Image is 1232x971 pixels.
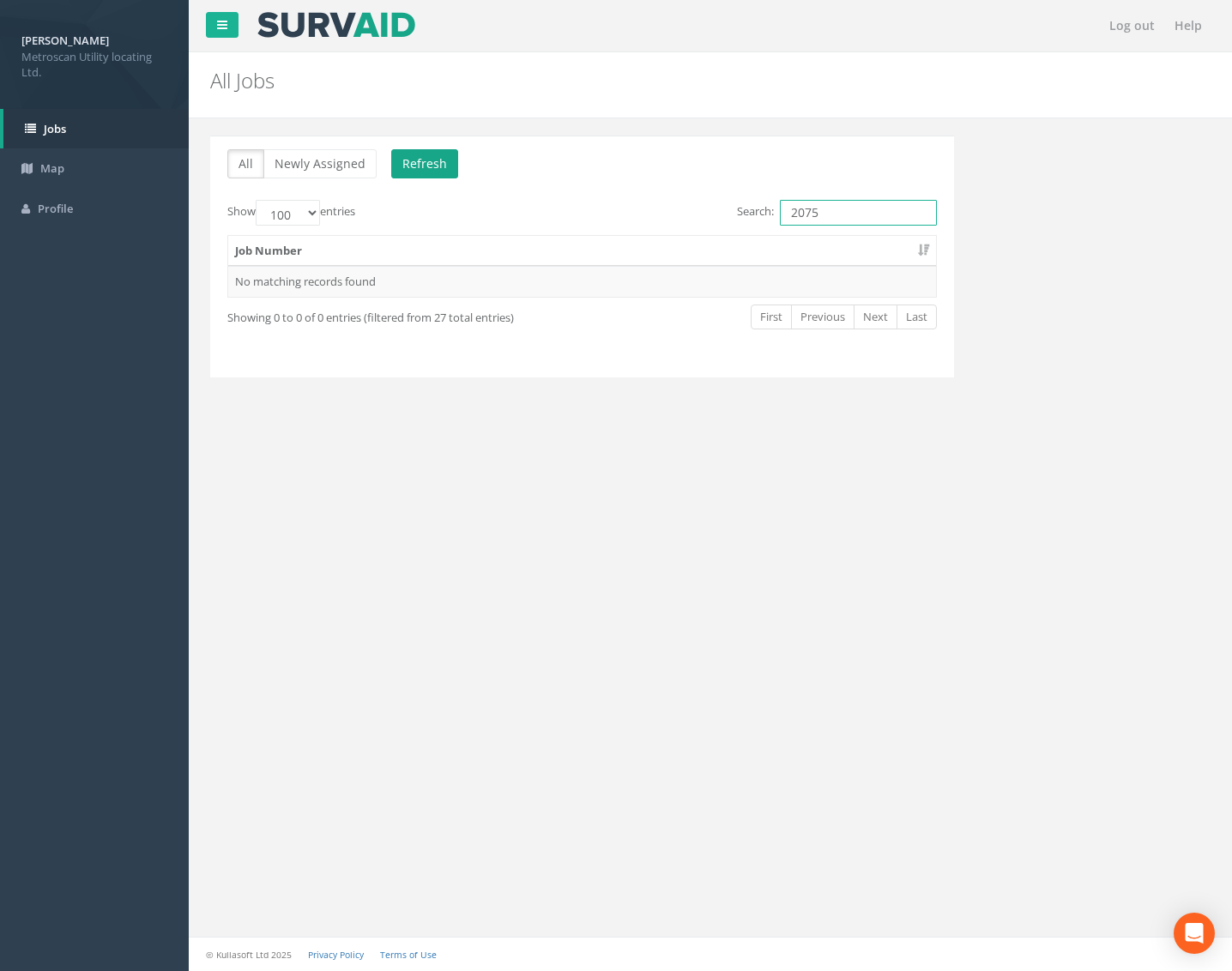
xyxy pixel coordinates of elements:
[40,160,64,176] span: Map
[38,201,73,216] span: Profile
[897,305,937,329] a: Last
[228,236,936,267] th: Job Number: activate to sort column ascending
[227,200,355,226] label: Show entries
[3,109,189,149] a: Jobs
[380,949,437,961] a: Terms of Use
[854,305,897,329] a: Next
[1174,913,1215,954] div: Open Intercom Messenger
[228,266,936,297] td: No matching records found
[21,49,167,81] span: Metroscan Utility locating Ltd.
[256,200,320,226] select: Showentries
[227,149,264,178] button: All
[21,28,167,81] a: [PERSON_NAME] Metroscan Utility locating Ltd.
[44,121,66,136] span: Jobs
[391,149,458,178] button: Refresh
[227,303,508,326] div: Showing 0 to 0 of 0 entries (filtered from 27 total entries)
[210,69,1040,92] h2: All Jobs
[737,200,937,226] label: Search:
[791,305,855,329] a: Previous
[308,949,364,961] a: Privacy Policy
[780,200,937,226] input: Search:
[206,949,292,961] small: © Kullasoft Ltd 2025
[21,33,109,48] strong: [PERSON_NAME]
[751,305,792,329] a: First
[263,149,377,178] button: Newly Assigned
